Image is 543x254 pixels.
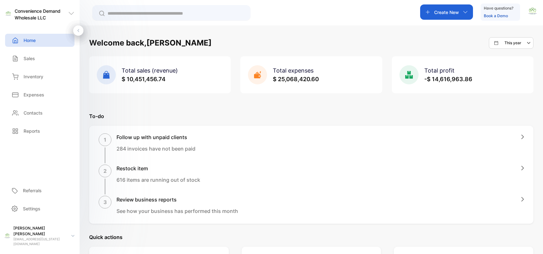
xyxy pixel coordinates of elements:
p: Create New [434,9,459,16]
iframe: LiveChat chat widget [516,227,543,254]
p: To-do [89,112,533,120]
span: Total sales (revenue) [122,67,178,74]
p: 616 items are running out of stock [116,176,200,184]
p: Referrals [23,187,42,194]
button: Create New [420,4,473,20]
p: Expenses [24,91,44,98]
p: Inventory [24,73,43,80]
img: avatar [528,6,537,16]
img: profile [4,232,11,239]
span: Total profit [424,67,455,74]
p: 2 [103,167,107,175]
p: Have questions? [484,5,513,11]
p: Sales [24,55,35,62]
span: -$ 14,616,963.86 [424,76,472,82]
p: Quick actions [89,233,533,241]
button: avatar [528,4,537,20]
span: Total expenses [273,67,314,74]
p: [PERSON_NAME] [PERSON_NAME] [13,225,66,237]
h1: Restock item [116,165,200,172]
h1: Follow up with unpaid clients [116,133,195,141]
span: $ 25,068,420.60 [273,76,319,82]
p: See how your business has performed this month [116,207,238,215]
p: [EMAIL_ADDRESS][US_STATE][DOMAIN_NAME] [13,237,66,246]
a: Book a Demo [484,13,508,18]
p: Home [24,37,36,44]
p: Settings [23,205,40,212]
p: This year [504,40,521,46]
p: Convenience Demand Wholesale LLC [15,8,68,21]
span: $ 10,451,456.74 [122,76,166,82]
p: 284 invoices have not been paid [116,145,195,152]
button: This year [489,37,533,49]
h1: Review business reports [116,196,238,203]
p: Reports [24,128,40,134]
h1: Welcome back, [PERSON_NAME] [89,37,212,49]
img: logo [5,11,11,17]
p: 1 [104,136,106,144]
p: Contacts [24,109,43,116]
p: 3 [103,198,107,206]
